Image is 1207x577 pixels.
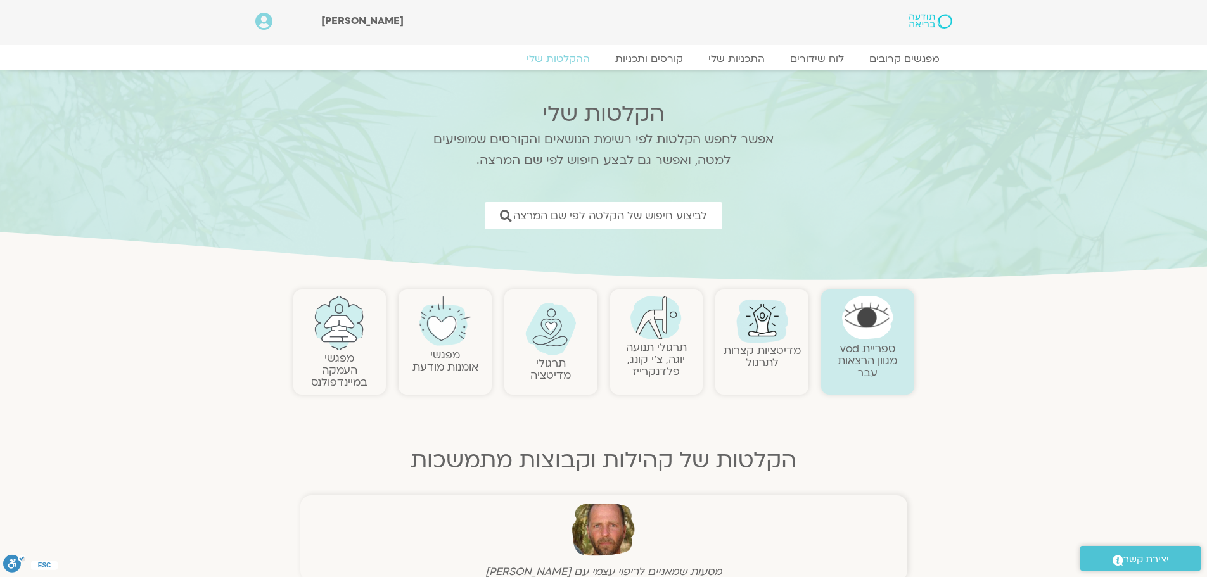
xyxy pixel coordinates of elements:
[1123,551,1169,568] span: יצירת קשר
[696,53,777,65] a: התכניות שלי
[857,53,952,65] a: מפגשים קרובים
[293,448,914,473] h2: הקלטות של קהילות וקבוצות מתמשכות
[1080,546,1201,571] a: יצירת קשר
[514,53,603,65] a: ההקלטות שלי
[838,341,897,380] a: ספריית vodמגוון הרצאות עבר
[626,340,687,379] a: תרגולי תנועהיוגה, צ׳י קונג, פלדנקרייז
[777,53,857,65] a: לוח שידורים
[603,53,696,65] a: קורסים ותכניות
[724,343,801,370] a: מדיטציות קצרות לתרגול
[530,356,571,383] a: תרגולימדיטציה
[321,14,404,28] span: [PERSON_NAME]
[417,101,791,127] h2: הקלטות שלי
[485,202,722,229] a: לביצוע חיפוש של הקלטה לפי שם המרצה
[311,351,367,390] a: מפגשיהעמקה במיינדפולנס
[417,129,791,171] p: אפשר לחפש הקלטות לפי רשימת הנושאים והקורסים שמופיעים למטה, ואפשר גם לבצע חיפוש לפי שם המרצה.
[412,348,478,374] a: מפגשיאומנות מודעת
[255,53,952,65] nav: Menu
[513,210,707,222] span: לביצוע חיפוש של הקלטה לפי שם המרצה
